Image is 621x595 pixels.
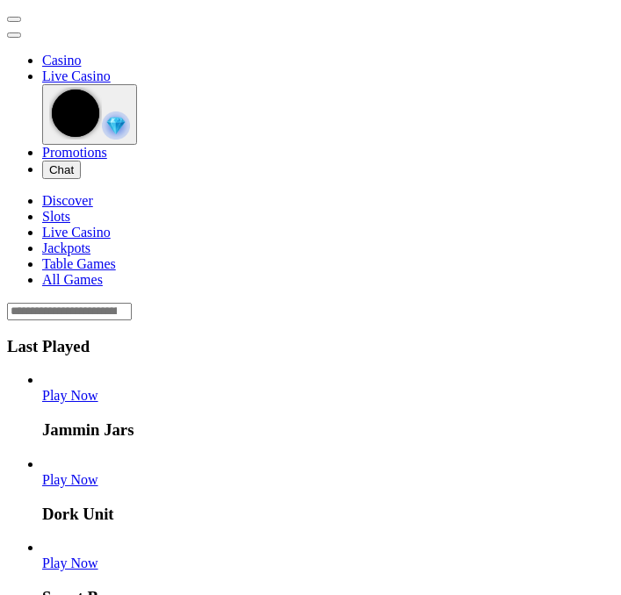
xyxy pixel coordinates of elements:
[42,372,614,440] article: Jammin Jars
[7,17,21,22] button: menu
[42,240,90,255] a: Jackpots
[42,161,81,179] button: headphones iconChat
[42,68,111,83] span: Live Casino
[42,145,107,160] span: Promotions
[42,145,107,160] a: gift-inverted iconPromotions
[42,193,93,208] a: Discover
[42,505,614,524] h3: Dork Unit
[7,193,614,320] header: Lobby
[7,337,614,356] h3: Last Played
[42,53,81,68] span: Casino
[42,272,103,287] a: All Games
[42,84,137,145] button: reward-icon
[42,388,98,403] span: Play Now
[42,456,614,524] article: Dork Unit
[7,193,614,288] nav: Lobby
[42,225,111,240] a: Live Casino
[7,303,132,320] input: Search
[42,556,98,570] a: Sweet Bonanza
[42,472,98,487] span: Play Now
[49,163,74,176] span: Chat
[42,556,98,570] span: Play Now
[42,68,111,83] a: poker-chip iconLive Casino
[42,256,116,271] a: Table Games
[102,111,130,140] img: reward-icon
[42,388,98,403] a: Jammin Jars
[42,209,70,224] a: Slots
[7,32,21,38] button: menu
[42,420,614,440] h3: Jammin Jars
[42,53,81,68] a: diamond iconCasino
[42,472,98,487] a: Dork Unit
